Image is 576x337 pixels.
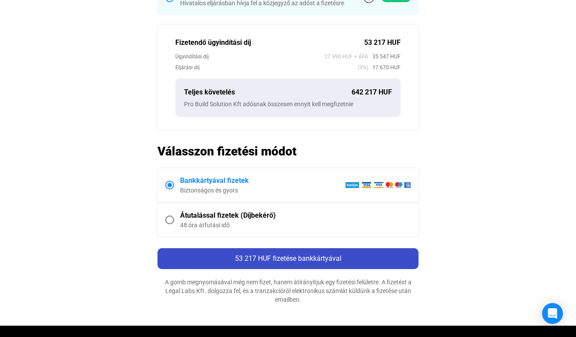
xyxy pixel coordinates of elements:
[235,254,342,263] span: 53 217 HUF fizetése bankkártyával
[368,63,401,72] span: 17 670 HUF
[358,63,368,72] span: (3%)
[175,37,364,48] div: Fizetendő ügyindítási díj
[157,278,419,304] div: A gomb megnyomásával még nem fizet, hanem átírányítjuk egy fizetési felületre. A fizetést a Legal...
[175,63,358,72] div: Eljárási díj
[184,87,352,98] div: Teljes követelés
[180,221,411,229] div: 48 óra átfutási idő
[157,248,419,269] button: 53 217 HUF fizetése bankkártyával
[325,52,368,61] span: 27 990 HUF + ÁFA
[180,175,345,186] div: Bankkártyával fizetek
[157,144,419,159] h2: Válasszon fizetési módot
[542,303,563,324] div: Open Intercom Messenger
[352,87,392,98] div: 642 217 HUF
[364,37,401,48] div: 53 217 HUF
[175,52,325,61] div: Ügyindítási díj
[180,210,411,221] div: Átutalással fizetek (Díjbekérő)
[184,100,392,108] div: Pro Build Solution Kft adósnak összesen ennyit kell megfizetnie
[180,186,345,195] div: Biztonságos és gyors
[345,182,411,189] img: barion
[368,52,401,61] span: 35 547 HUF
